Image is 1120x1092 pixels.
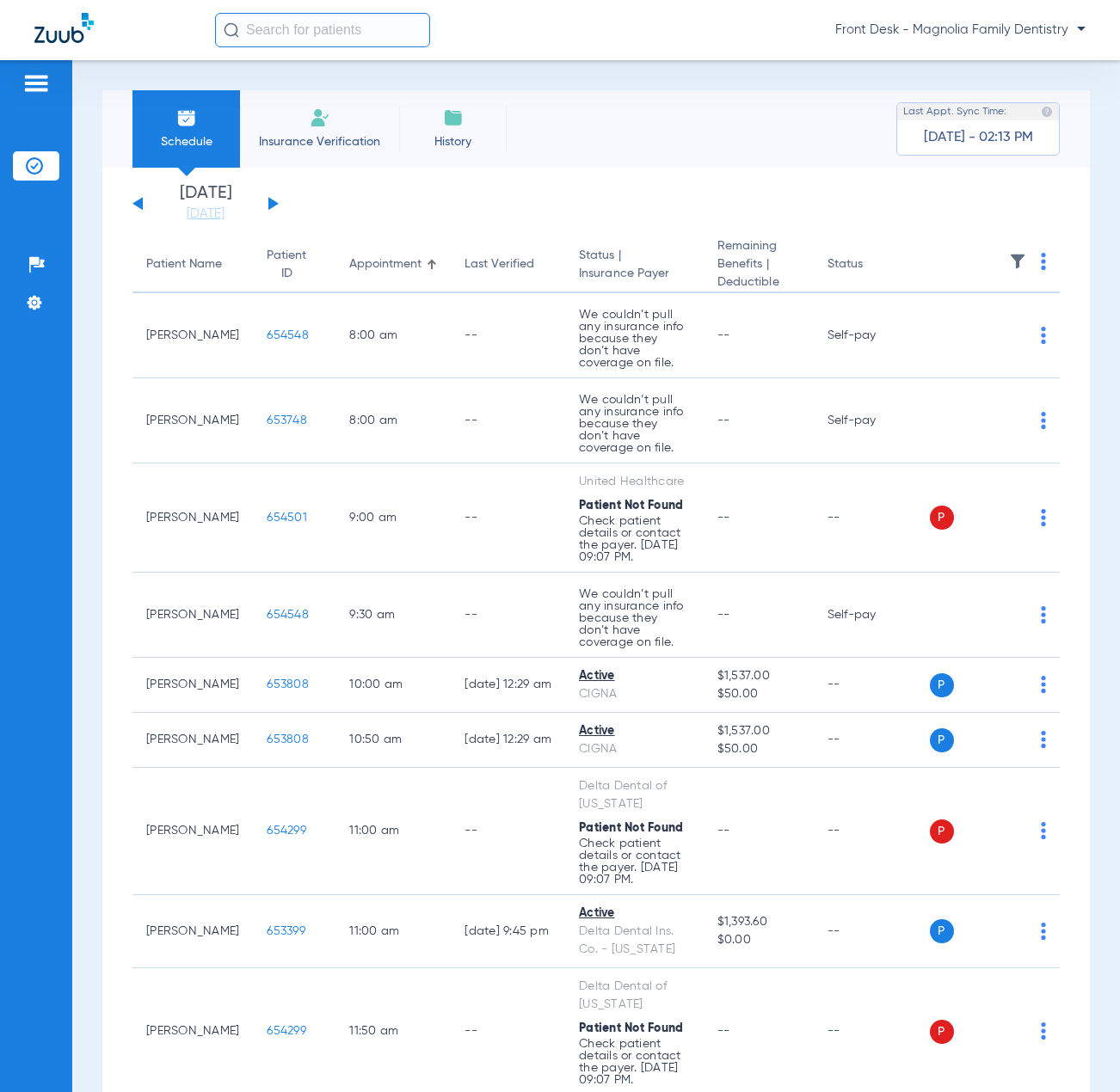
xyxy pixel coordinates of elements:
[930,506,954,530] span: P
[1002,676,1019,693] img: x.svg
[717,609,730,621] span: --
[132,293,253,378] td: [PERSON_NAME]
[717,512,730,524] span: --
[1041,106,1053,118] img: last sync help info
[717,913,800,931] span: $1,393.60
[579,1022,683,1034] span: Patient Not Found
[34,13,94,43] img: Zuub Logo
[717,273,800,291] span: Deductible
[579,740,690,758] div: CIGNA
[717,740,800,758] span: $50.00
[335,573,451,658] td: 9:30 AM
[579,685,690,703] div: CIGNA
[717,685,800,703] span: $50.00
[717,414,730,426] span: --
[1002,731,1019,748] img: x.svg
[717,329,730,341] span: --
[253,133,386,150] span: Insurance Verification
[267,247,322,283] div: Patient ID
[579,978,690,1014] div: Delta Dental of [US_STATE]
[579,837,690,886] p: Check patient details or contact the payer. [DATE] 09:07 PM.
[146,255,222,273] div: Patient Name
[1002,923,1019,940] img: x.svg
[704,237,814,293] th: Remaining Benefits |
[814,573,930,658] td: Self-pay
[930,1020,954,1044] span: P
[132,658,253,713] td: [PERSON_NAME]
[451,658,565,713] td: [DATE] 12:29 AM
[132,378,253,463] td: [PERSON_NAME]
[579,515,690,563] p: Check patient details or contact the payer. [DATE] 09:07 PM.
[579,500,683,512] span: Patient Not Found
[930,728,954,752] span: P
[924,129,1033,146] span: [DATE] - 02:13 PM
[1041,606,1046,623] img: group-dot-blue.svg
[267,247,306,283] div: Patient ID
[930,819,954,844] span: P
[814,713,930,768] td: --
[579,667,690,685] div: Active
[1041,509,1046,526] img: group-dot-blue.svg
[1041,731,1046,748] img: group-dot-blue.svg
[565,237,704,293] th: Status |
[579,722,690,740] div: Active
[132,573,253,658] td: [PERSON_NAME]
[267,329,309,341] span: 654548
[717,1025,730,1037] span: --
[717,667,800,685] span: $1,537.00
[443,107,464,128] img: History
[835,21,1086,39] span: Front Desk - Magnolia Family Dentistry
[132,895,253,968] td: [PERSON_NAME]
[22,73,50,94] img: hamburger-icon
[1002,412,1019,429] img: x.svg
[579,923,690,959] div: Delta Dental Ins. Co. - [US_STATE]
[579,309,690,369] p: We couldn’t pull any insurance info because they don’t have coverage on file.
[451,463,565,573] td: --
[814,895,930,968] td: --
[579,394,690,454] p: We couldn’t pull any insurance info because they don’t have coverage on file.
[1041,822,1046,839] img: group-dot-blue.svg
[930,673,954,697] span: P
[267,512,307,524] span: 654501
[579,588,690,648] p: We couldn’t pull any insurance info because they don’t have coverage on file.
[579,473,690,491] div: United Healthcare
[132,713,253,768] td: [PERSON_NAME]
[145,133,227,150] span: Schedule
[814,768,930,895] td: --
[1002,822,1019,839] img: x.svg
[579,1038,690,1086] p: Check patient details or contact the payer. [DATE] 09:07 PM.
[1041,923,1046,940] img: group-dot-blue.svg
[1041,253,1046,270] img: group-dot-blue.svg
[335,293,451,378] td: 8:00 AM
[335,658,451,713] td: 10:00 AM
[579,777,690,813] div: Delta Dental of [US_STATE]
[451,768,565,895] td: --
[930,919,954,943] span: P
[717,931,800,949] span: $0.00
[451,895,565,968] td: [DATE] 9:45 PM
[267,925,305,937] span: 653399
[451,378,565,463] td: --
[267,733,309,745] span: 653808
[349,255,422,273] div: Appointment
[132,768,253,895] td: [PERSON_NAME]
[267,414,307,426] span: 653748
[579,905,690,923] div: Active
[215,13,430,47] input: Search for patients
[1009,253,1026,270] img: filter.svg
[349,255,437,273] div: Appointment
[814,658,930,713] td: --
[814,237,930,293] th: Status
[451,713,565,768] td: [DATE] 12:29 AM
[1002,1022,1019,1040] img: x.svg
[267,1025,306,1037] span: 654299
[335,895,451,968] td: 11:00 AM
[1034,1009,1120,1092] iframe: Chat Widget
[267,825,306,837] span: 654299
[1002,606,1019,623] img: x.svg
[717,825,730,837] span: --
[1002,509,1019,526] img: x.svg
[132,463,253,573] td: [PERSON_NAME]
[335,768,451,895] td: 11:00 AM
